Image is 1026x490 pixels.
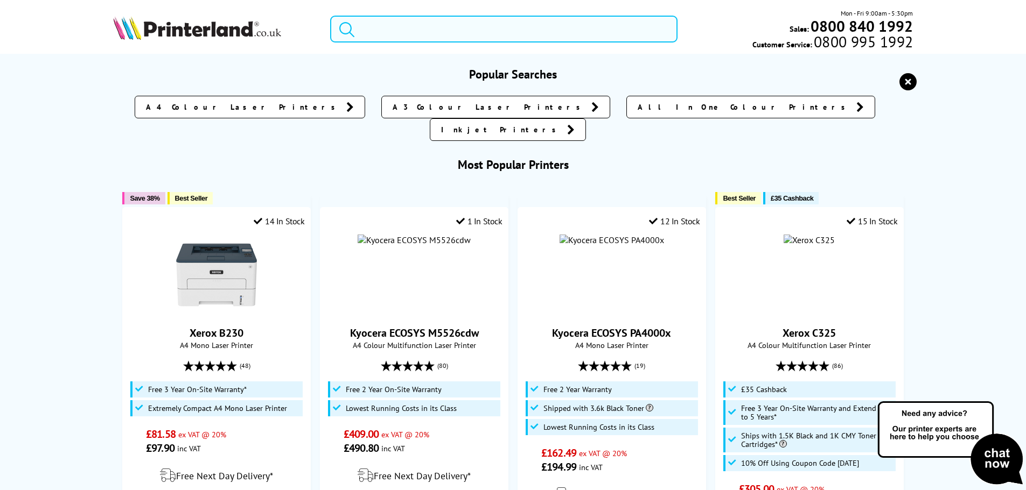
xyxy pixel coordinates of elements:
[541,460,576,474] span: £194.99
[190,326,243,340] a: Xerox B230
[638,102,851,112] span: All In One Colour Printers
[552,326,671,340] a: Kyocera ECOSYS PA4000x
[176,307,257,317] a: Xerox B230
[541,446,576,460] span: £162.49
[148,385,247,394] span: Free 3 Year On-Site Warranty*
[113,16,317,42] a: Printerland Logo
[122,192,165,204] button: Save 38%
[543,404,653,413] span: Shipped with 3.6k Black Toner
[524,340,700,350] span: A4 Mono Laser Printer
[812,37,913,47] span: 0800 995 1992
[543,423,654,431] span: Lowest Running Costs in its Class
[167,192,213,204] button: Best Seller
[135,96,365,118] a: A4 Colour Laser Printers
[240,356,250,376] span: (48)
[344,427,379,441] span: £409.00
[146,441,175,455] span: £97.90
[560,235,664,245] img: Kyocera ECOSYS PA4000x
[326,340,502,350] span: A4 Colour Multifunction Laser Printer
[771,194,813,202] span: £35 Cashback
[634,356,645,376] span: (19)
[649,216,700,226] div: 12 In Stock
[841,8,913,18] span: Mon - Fri 9:00am - 5:30pm
[790,24,809,34] span: Sales:
[783,326,836,340] a: Xerox C325
[875,400,1026,488] img: Open Live Chat window
[146,427,176,441] span: £81.58
[346,385,442,394] span: Free 2 Year On-Site Warranty
[358,235,471,245] img: Kyocera ECOSYS M5526cdw
[381,443,405,453] span: inc VAT
[741,431,894,449] span: Ships with 1.5K Black and 1K CMY Toner Cartridges*
[176,235,257,315] img: Xerox B230
[579,462,603,472] span: inc VAT
[543,385,612,394] span: Free 2 Year Warranty
[811,16,913,36] b: 0800 840 1992
[741,459,859,467] span: 10% Off Using Coupon Code [DATE]
[113,67,913,82] h3: Popular Searches
[128,340,304,350] span: A4 Mono Laser Printer
[741,404,894,421] span: Free 3 Year On-Site Warranty and Extend up to 5 Years*
[148,404,287,413] span: Extremely Compact A4 Mono Laser Printer
[178,429,226,439] span: ex VAT @ 20%
[847,216,897,226] div: 15 In Stock
[809,21,913,31] a: 0800 840 1992
[456,216,502,226] div: 1 In Stock
[254,216,304,226] div: 14 In Stock
[344,441,379,455] span: £490.80
[832,356,843,376] span: (86)
[441,124,562,135] span: Inkjet Printers
[113,16,281,40] img: Printerland Logo
[381,96,610,118] a: A3 Colour Laser Printers
[741,385,787,394] span: £35 Cashback
[763,192,819,204] button: £35 Cashback
[393,102,586,112] span: A3 Colour Laser Printers
[350,326,479,340] a: Kyocera ECOSYS M5526cdw
[723,194,756,202] span: Best Seller
[113,157,913,172] h3: Most Popular Printers
[177,443,201,453] span: inc VAT
[175,194,208,202] span: Best Seller
[437,356,448,376] span: (80)
[752,37,913,49] span: Customer Service:
[721,340,897,350] span: A4 Colour Multifunction Laser Printer
[330,16,678,42] input: Search p
[579,448,627,458] span: ex VAT @ 20%
[381,429,429,439] span: ex VAT @ 20%
[784,235,835,245] img: Xerox C325
[715,192,761,204] button: Best Seller
[346,404,457,413] span: Lowest Running Costs in its Class
[430,118,586,141] a: Inkjet Printers
[626,96,875,118] a: All In One Colour Printers
[130,194,159,202] span: Save 38%
[146,102,341,112] span: A4 Colour Laser Printers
